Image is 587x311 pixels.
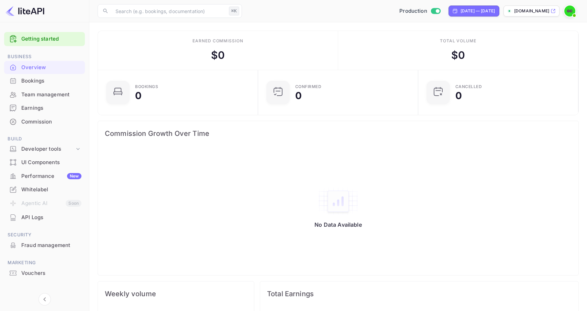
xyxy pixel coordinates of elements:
[295,91,302,100] div: 0
[564,6,575,17] img: Gian Caprini
[4,183,85,196] a: Whitelabel
[21,77,81,85] div: Bookings
[21,145,75,153] div: Developer tools
[4,101,85,115] div: Earnings
[318,187,359,216] img: empty-state-table2.svg
[4,267,85,280] div: Vouchers
[21,214,81,222] div: API Logs
[399,7,427,15] span: Production
[4,239,85,252] div: Fraud management
[455,85,482,89] div: CANCELLED
[4,239,85,251] a: Fraud management
[295,85,322,89] div: Confirmed
[4,259,85,267] span: Marketing
[4,170,85,182] a: PerformanceNew
[21,269,81,277] div: Vouchers
[4,88,85,101] a: Team management
[267,288,572,299] span: Total Earnings
[21,104,81,112] div: Earnings
[4,115,85,129] div: Commission
[4,135,85,143] span: Build
[4,53,85,61] span: Business
[514,8,549,14] p: [DOMAIN_NAME]
[67,173,81,179] div: New
[21,118,81,126] div: Commission
[21,172,81,180] div: Performance
[4,211,85,224] a: API Logs
[111,4,226,18] input: Search (e.g. bookings, documentation)
[448,6,499,17] div: Click to change the date range period
[21,242,81,249] div: Fraud management
[21,159,81,167] div: UI Components
[4,101,85,114] a: Earnings
[397,7,443,15] div: Switch to Sandbox mode
[4,143,85,155] div: Developer tools
[4,231,85,239] span: Security
[5,6,44,17] img: LiteAPI logo
[21,186,81,194] div: Whitelabel
[135,91,142,100] div: 0
[451,47,465,63] div: $ 0
[4,74,85,88] div: Bookings
[4,211,85,224] div: API Logs
[105,128,572,139] span: Commission Growth Over Time
[192,38,243,44] div: Earned commission
[21,91,81,99] div: Team management
[21,35,81,43] a: Getting started
[440,38,477,44] div: Total volume
[4,267,85,279] a: Vouchers
[4,32,85,46] div: Getting started
[211,47,225,63] div: $ 0
[38,293,51,305] button: Collapse navigation
[4,170,85,183] div: PerformanceNew
[4,74,85,87] a: Bookings
[135,85,158,89] div: Bookings
[314,221,362,228] p: No Data Available
[4,61,85,74] a: Overview
[21,64,81,72] div: Overview
[105,288,247,299] span: Weekly volume
[4,156,85,169] a: UI Components
[229,7,239,15] div: ⌘K
[4,115,85,128] a: Commission
[455,91,462,100] div: 0
[461,8,495,14] div: [DATE] — [DATE]
[4,156,85,169] div: UI Components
